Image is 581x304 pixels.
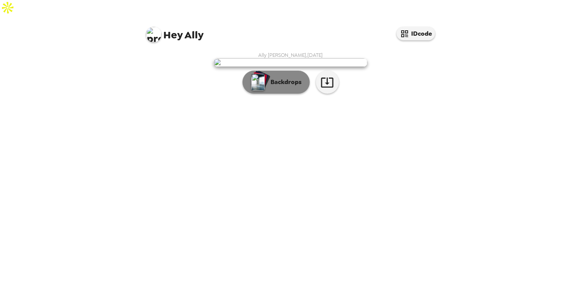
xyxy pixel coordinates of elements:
[397,27,435,40] button: IDcode
[258,52,323,58] span: Ally [PERSON_NAME] , [DATE]
[146,27,161,42] img: profile pic
[163,28,183,42] span: Hey
[146,23,204,40] span: Ally
[267,78,302,87] p: Backdrops
[214,58,367,67] img: user
[242,71,310,94] button: Backdrops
